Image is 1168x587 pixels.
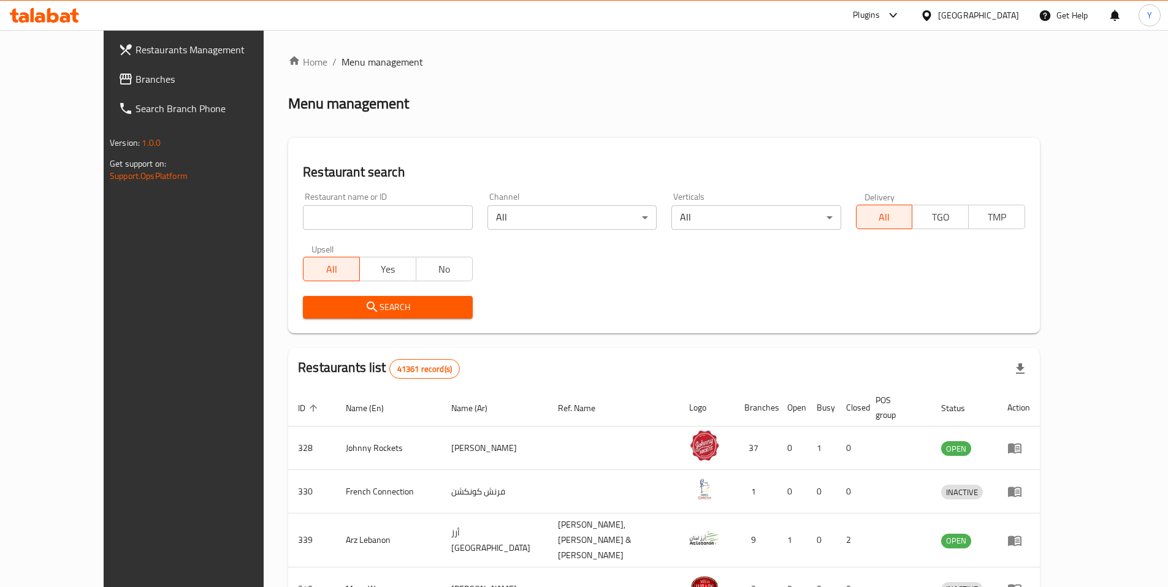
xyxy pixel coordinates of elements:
button: Search [303,296,472,319]
a: Restaurants Management [109,35,299,64]
span: TGO [917,208,964,226]
td: 1 [735,470,777,513]
li: / [332,55,337,69]
button: All [303,257,360,281]
td: 2 [836,513,866,567]
label: Delivery [865,192,895,201]
span: Branches [136,72,289,86]
a: Support.OpsPlatform [110,168,188,184]
td: 0 [836,470,866,513]
span: Search [313,300,462,315]
h2: Menu management [288,94,409,113]
div: Export file [1006,354,1035,384]
td: 37 [735,426,777,470]
div: Menu [1007,533,1030,548]
td: 0 [807,513,836,567]
a: Branches [109,64,299,94]
span: 1.0.0 [142,135,161,151]
span: OPEN [941,442,971,456]
td: 339 [288,513,336,567]
span: TMP [974,208,1020,226]
td: Arz Lebanon [336,513,441,567]
span: Name (Ar) [451,401,503,415]
td: 328 [288,426,336,470]
button: No [416,257,473,281]
td: Johnny Rockets [336,426,441,470]
td: 1 [807,426,836,470]
button: TMP [968,205,1025,229]
span: Y [1147,9,1152,22]
span: Search Branch Phone [136,101,289,116]
button: TGO [912,205,969,229]
a: Home [288,55,327,69]
button: All [856,205,913,229]
span: No [421,260,468,278]
td: أرز [GEOGRAPHIC_DATA] [441,513,548,567]
td: 330 [288,470,336,513]
span: Ref. Name [558,401,611,415]
th: Closed [836,389,866,426]
span: Name (En) [346,401,400,415]
span: All [861,208,908,226]
span: Get support on: [110,156,166,172]
td: 0 [777,426,807,470]
h2: Restaurant search [303,163,1025,181]
span: INACTIVE [941,485,983,499]
span: Menu management [342,55,423,69]
button: Yes [359,257,416,281]
a: Search Branch Phone [109,94,299,123]
img: Arz Lebanon [689,523,720,553]
div: OPEN [941,534,971,548]
td: فرنش كونكشن [441,470,548,513]
div: Total records count [389,359,460,379]
div: All [487,205,657,230]
span: Status [941,401,981,415]
td: 0 [777,470,807,513]
h2: Restaurants list [298,358,460,379]
span: POS group [876,393,917,422]
span: Restaurants Management [136,42,289,57]
td: French Connection [336,470,441,513]
th: Logo [679,389,735,426]
th: Branches [735,389,777,426]
span: All [308,260,355,278]
td: 9 [735,513,777,567]
nav: breadcrumb [288,55,1040,69]
div: Plugins [853,8,880,23]
div: [GEOGRAPHIC_DATA] [938,9,1019,22]
div: OPEN [941,441,971,456]
td: 0 [807,470,836,513]
td: [PERSON_NAME],[PERSON_NAME] & [PERSON_NAME] [548,513,680,567]
td: 1 [777,513,807,567]
div: All [671,205,841,230]
div: Menu [1007,484,1030,499]
th: Open [777,389,807,426]
th: Action [998,389,1040,426]
span: ID [298,401,321,415]
img: French Connection [689,474,720,504]
span: 41361 record(s) [390,363,459,375]
span: OPEN [941,534,971,548]
input: Search for restaurant name or ID.. [303,205,472,230]
img: Johnny Rockets [689,430,720,461]
span: Version: [110,135,140,151]
span: Yes [365,260,411,278]
td: [PERSON_NAME] [441,426,548,470]
label: Upsell [311,244,334,253]
th: Busy [807,389,836,426]
td: 0 [836,426,866,470]
div: Menu [1007,441,1030,455]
